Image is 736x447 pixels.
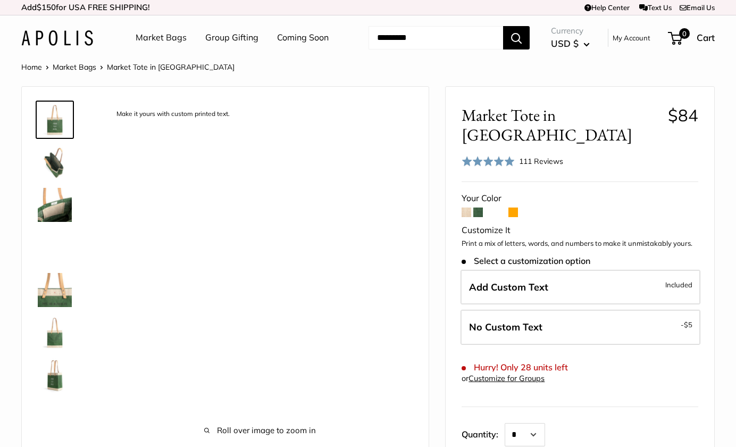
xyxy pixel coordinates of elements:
span: Currency [551,23,590,38]
span: Cart [697,32,715,43]
label: Leave Blank [461,310,700,345]
img: description_Spacious inner area with room for everything. Plus water-resistant lining. [38,145,72,179]
a: Customize for Groups [469,374,545,383]
a: Market Bags [136,30,187,46]
span: Market Tote in [GEOGRAPHIC_DATA] [107,62,235,72]
a: description_Spacious inner area with room for everything. Plus water-resistant lining. [36,143,74,181]
span: Select a customization option [462,256,590,266]
a: Market Tote in Field Green [36,271,74,309]
img: Apolis [21,30,93,46]
span: 0 [679,28,690,39]
span: Market Tote in [GEOGRAPHIC_DATA] [462,105,659,145]
div: or [462,371,545,386]
p: Print a mix of letters, words, and numbers to make it unmistakably yours. [462,238,698,249]
img: Market Tote in Field Green [38,273,72,307]
a: description_Seal of authenticity printed on the backside of every bag. [36,313,74,352]
a: Market Tote in Field Green [36,399,74,437]
input: Search... [369,26,503,49]
label: Quantity: [462,420,505,446]
a: Text Us [639,3,672,12]
div: Make it yours with custom printed text. [111,107,235,121]
a: Email Us [680,3,715,12]
a: Home [21,62,42,72]
a: description_Take it anywhere with easy-grip handles. [36,228,74,267]
span: Roll over image to zoom in [107,423,413,438]
span: Add Custom Text [469,281,548,293]
span: $5 [684,320,692,329]
div: Your Color [462,191,698,206]
button: Search [503,26,530,49]
span: $84 [668,105,698,126]
button: USD $ [551,35,590,52]
span: Included [665,278,692,291]
label: Add Custom Text [461,270,700,305]
a: My Account [613,31,650,44]
img: description_Inner pocket good for daily drivers. [38,188,72,222]
a: Help Center [584,3,630,12]
nav: Breadcrumb [21,60,235,74]
span: $150 [37,2,56,12]
span: - [681,318,692,331]
a: Group Gifting [205,30,258,46]
div: Customize It [462,222,698,238]
a: Coming Soon [277,30,329,46]
a: description_Make it yours with custom printed text. [36,101,74,139]
a: Market Bags [53,62,96,72]
a: Market Tote in Field Green [36,356,74,394]
img: Market Tote in Field Green [38,358,72,392]
img: description_Seal of authenticity printed on the backside of every bag. [38,316,72,350]
span: Hurry! Only 28 units left [462,362,567,372]
img: description_Make it yours with custom printed text. [38,103,72,137]
a: 0 Cart [669,29,715,46]
a: description_Inner pocket good for daily drivers. [36,186,74,224]
span: No Custom Text [469,321,542,333]
span: USD $ [551,38,579,49]
span: 111 Reviews [519,156,563,166]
